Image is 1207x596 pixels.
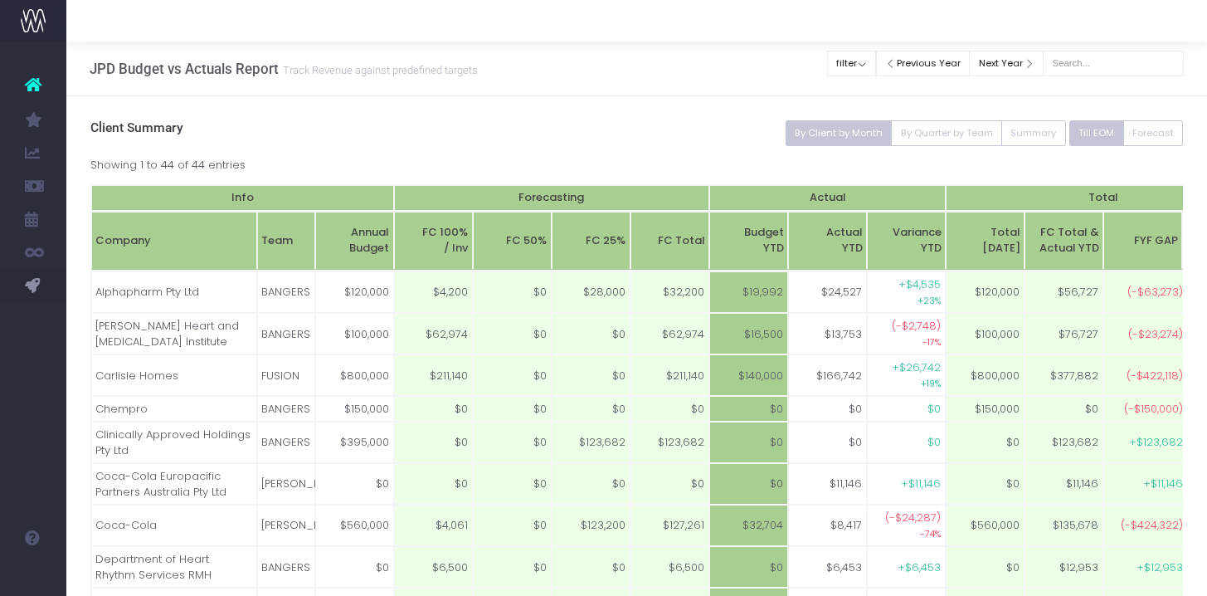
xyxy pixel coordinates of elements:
th: FC 100%/ Inv: activate to sort column ascending [394,212,473,271]
div: Showing 1 to 44 of 44 entries [90,153,1184,173]
td: $211,140 [394,354,473,396]
td: $0 [315,546,394,588]
button: filter [827,51,876,76]
button: Next Year [969,51,1044,76]
td: $0 [709,396,788,422]
span: +$6,453 [898,559,941,576]
td: $0 [552,463,630,505]
div: Small button group [1069,120,1184,146]
td: $28,000 [552,271,630,313]
td: $0 [473,505,552,546]
button: By Client by Month [786,120,893,146]
div: Small button group [786,120,1066,146]
td: BANGERS [257,422,315,463]
span: Client Summary [90,120,183,136]
td: BANGERS [257,271,315,313]
th: Team: activate to sort column ascending [257,212,315,271]
td: [PERSON_NAME] Heart and [MEDICAL_DATA] Institute [91,313,257,354]
td: $11,146 [788,463,867,505]
span: +$26,742 [892,359,941,376]
td: $377,882 [1024,354,1103,396]
td: Coca-Cola [91,505,257,546]
span: (-$150,000) [1124,401,1183,418]
small: +19% [921,375,941,390]
td: $24,527 [788,271,867,313]
small: -74% [920,525,941,540]
td: $140,000 [709,354,788,396]
td: Clinically Approved Holdings Pty Ltd [91,422,257,463]
td: $120,000 [315,271,394,313]
span: (-$424,322) [1121,517,1183,534]
td: BANGERS [257,396,315,422]
td: $4,061 [394,505,473,546]
span: +$123,682 [1129,434,1183,451]
td: Coca-Cola Europacific Partners Australia Pty Ltd [91,463,257,505]
td: $8,417 [788,505,867,546]
td: $32,200 [630,271,709,313]
td: $0 [473,396,552,422]
td: BANGERS [257,313,315,354]
td: $123,682 [1024,422,1103,463]
span: $0 [927,401,941,418]
td: $0 [946,546,1024,588]
td: $19,992 [709,271,788,313]
td: $76,727 [1024,313,1103,354]
td: $211,140 [630,354,709,396]
th: Forecasting [394,185,709,212]
td: $0 [552,546,630,588]
span: +$11,146 [901,476,941,492]
th: FC Total & Actual YTD: activate to sort column ascending [1024,212,1103,271]
span: +$12,953 [1136,559,1183,576]
td: Department of Heart Rhythm Services RMH [91,546,257,588]
td: $0 [709,422,788,463]
td: $0 [394,422,473,463]
td: $0 [946,422,1024,463]
span: +$4,535 [898,276,941,293]
td: $120,000 [946,271,1024,313]
span: (-$2,748) [892,318,941,335]
td: $395,000 [315,422,394,463]
td: $11,146 [1024,463,1103,505]
td: $4,200 [394,271,473,313]
td: $16,500 [709,313,788,354]
small: +23% [917,292,941,307]
span: (-$23,274) [1128,326,1183,343]
button: Forecast [1123,120,1184,146]
td: $0 [315,463,394,505]
td: [PERSON_NAME] [257,505,315,546]
button: Previous Year [876,51,971,76]
td: Chempro [91,396,257,422]
span: (-$24,287) [885,510,941,526]
td: $0 [394,396,473,422]
td: $0 [552,396,630,422]
td: Alphapharm Pty Ltd [91,271,257,313]
td: $0 [473,271,552,313]
input: Search... [1043,51,1184,76]
td: $0 [552,354,630,396]
th: Company: activate to sort column ascending [91,212,257,271]
td: $560,000 [946,505,1024,546]
button: By Quarter by Team [891,120,1002,146]
td: $0 [709,546,788,588]
td: $13,753 [788,313,867,354]
td: $0 [709,463,788,505]
td: $32,704 [709,505,788,546]
td: FUSION [257,354,315,396]
th: VarianceYTD: activate to sort column ascending [867,212,946,271]
td: $100,000 [946,313,1024,354]
td: $0 [1024,396,1103,422]
th: FC Total: activate to sort column ascending [630,212,709,271]
td: Carlisle Homes [91,354,257,396]
td: $62,974 [630,313,709,354]
small: Track Revenue against predefined targets [279,61,478,77]
td: $150,000 [946,396,1024,422]
td: $6,453 [788,546,867,588]
td: $0 [473,313,552,354]
td: $12,953 [1024,546,1103,588]
td: $0 [473,546,552,588]
td: $0 [473,463,552,505]
td: BANGERS [257,546,315,588]
td: $0 [788,422,867,463]
td: $6,500 [394,546,473,588]
th: BudgetYTD: activate to sort column ascending [709,212,788,271]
